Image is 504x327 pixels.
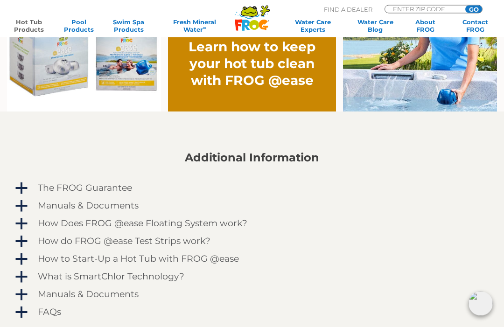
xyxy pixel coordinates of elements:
[456,18,495,33] a: ContactFROG
[14,271,28,285] span: a
[324,5,372,14] p: Find A Dealer
[14,270,490,285] a: a What is SmartChlor Technology?
[356,18,395,33] a: Water CareBlog
[185,39,319,89] h2: Learn how to keep your hot tub clean with FROG @ease
[14,306,28,320] span: a
[38,237,210,247] h4: How do FROG @ease Test Strips work?
[392,6,455,12] input: Zip Code Form
[14,234,490,249] a: a How do FROG @ease Test Strips work?
[469,292,493,316] img: openIcon
[38,290,139,300] h4: Manuals & Documents
[38,219,247,229] h4: How Does FROG @ease Floating System work?
[38,201,139,211] h4: Manuals & Documents
[203,25,206,30] sup: ∞
[59,18,98,33] a: PoolProducts
[38,183,132,194] h4: The FROG Guarantee
[14,181,490,196] a: a The FROG Guarantee
[14,199,490,214] a: a Manuals & Documents
[38,272,184,282] h4: What is SmartChlor Technology?
[38,254,239,264] h4: How to Start-Up a Hot Tub with FROG @ease
[159,18,230,33] a: Fresh MineralWater∞
[406,18,445,33] a: AboutFROG
[14,288,28,302] span: a
[14,253,28,267] span: a
[14,252,490,267] a: a How to Start-Up a Hot Tub with FROG @ease
[14,235,28,249] span: a
[14,287,490,302] a: a Manuals & Documents
[14,182,28,196] span: a
[38,307,61,318] h4: FAQs
[14,217,28,231] span: a
[109,18,148,33] a: Swim SpaProducts
[14,200,28,214] span: a
[14,305,490,320] a: a FAQs
[9,18,48,33] a: Hot TubProducts
[14,152,490,165] h2: Additional Information
[465,6,482,13] input: GO
[14,216,490,231] a: a How Does FROG @ease Floating System work?
[281,18,345,33] a: Water CareExperts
